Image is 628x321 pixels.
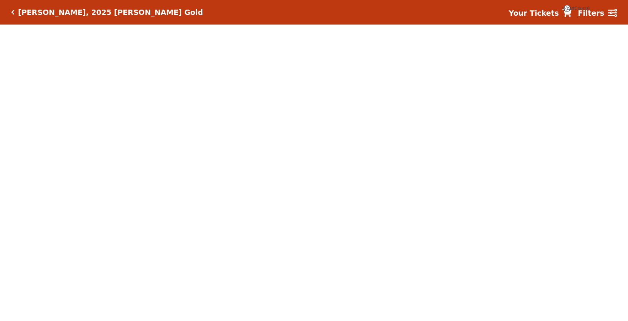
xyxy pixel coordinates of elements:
a: Filters [578,8,617,19]
strong: Your Tickets [509,9,559,17]
a: Click here to go back to filters [11,10,15,15]
strong: Filters [578,9,604,17]
a: Your Tickets {{cartCount}} [509,8,572,19]
h5: [PERSON_NAME], 2025 [PERSON_NAME] Gold [18,8,203,17]
span: {{cartCount}} [564,5,570,12]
